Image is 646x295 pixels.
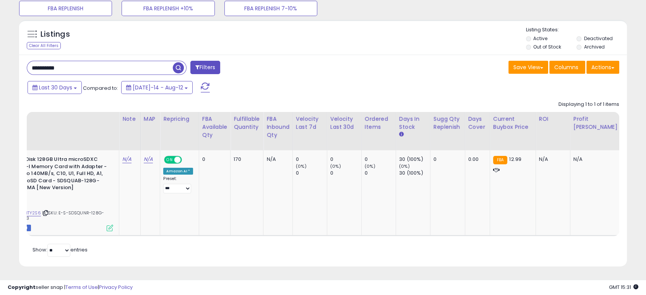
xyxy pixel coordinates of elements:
[296,115,324,131] div: Velocity Last 7d
[433,115,462,131] div: Sugg Qty Replenish
[122,1,214,16] button: FBA REPLENISH +10%
[234,156,257,163] div: 170
[573,115,619,131] div: Profit [PERSON_NAME]
[399,156,430,163] div: 30 (100%)
[190,61,220,74] button: Filters
[16,156,109,193] b: SanDisk 128GB Ultra microSDXC UHS-I Memory Card with Adapter - Up to 140MB/s, C10, U1, Full HD, A...
[296,163,307,169] small: (0%)
[133,84,183,91] span: [DATE]-14 - Aug-12
[144,115,157,123] div: MAP
[584,44,605,50] label: Archived
[39,84,72,91] span: Last 30 Days
[224,1,317,16] button: FBA REPLENISH 7-10%
[533,44,561,50] label: Out of Stock
[468,156,484,163] div: 0.00
[430,112,465,150] th: Please note that this number is a calculation based on your required days of coverage and your ve...
[558,101,619,108] div: Displaying 1 to 1 of 1 items
[266,115,289,139] div: FBA inbound Qty
[8,284,133,291] div: seller snap | |
[122,115,137,123] div: Note
[234,115,260,131] div: Fulfillable Quantity
[365,170,396,177] div: 0
[296,156,327,163] div: 0
[19,1,112,16] button: FBA REPLENISH
[163,168,193,175] div: Amazon AI *
[202,156,224,163] div: 0
[586,61,619,74] button: Actions
[573,156,616,163] div: N/A
[365,163,375,169] small: (0%)
[296,170,327,177] div: 0
[144,156,153,163] a: N/A
[330,170,361,177] div: 0
[83,84,118,92] span: Compared to:
[41,29,70,40] h5: Listings
[165,157,174,163] span: ON
[121,81,193,94] button: [DATE]-14 - Aug-12
[399,163,410,169] small: (0%)
[399,170,430,177] div: 30 (100%)
[549,61,585,74] button: Columns
[526,26,627,34] p: Listing States:
[122,156,131,163] a: N/A
[399,115,427,131] div: Days In Stock
[330,163,341,169] small: (0%)
[493,156,507,164] small: FBA
[14,210,41,216] a: B0B7NTY2S6
[539,115,567,123] div: ROI
[399,131,404,138] small: Days In Stock.
[508,61,548,74] button: Save View
[163,115,196,123] div: Repricing
[32,246,88,253] span: Show: entries
[330,156,361,163] div: 0
[8,284,36,291] strong: Copyright
[65,284,98,291] a: Terms of Use
[365,156,396,163] div: 0
[365,115,393,131] div: Ordered Items
[609,284,638,291] span: 2025-09-12 15:31 GMT
[433,156,459,163] div: 0
[493,115,532,131] div: Current Buybox Price
[584,35,613,42] label: Deactivated
[266,156,287,163] div: N/A
[554,63,578,71] span: Columns
[99,284,133,291] a: Privacy Policy
[468,115,487,131] div: Days Cover
[509,156,521,163] span: 12.99
[330,115,358,131] div: Velocity Last 30d
[163,176,193,193] div: Preset:
[539,156,564,163] div: N/A
[202,115,227,139] div: FBA Available Qty
[533,35,547,42] label: Active
[181,157,193,163] span: OFF
[27,42,61,49] div: Clear All Filters
[28,81,82,94] button: Last 30 Days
